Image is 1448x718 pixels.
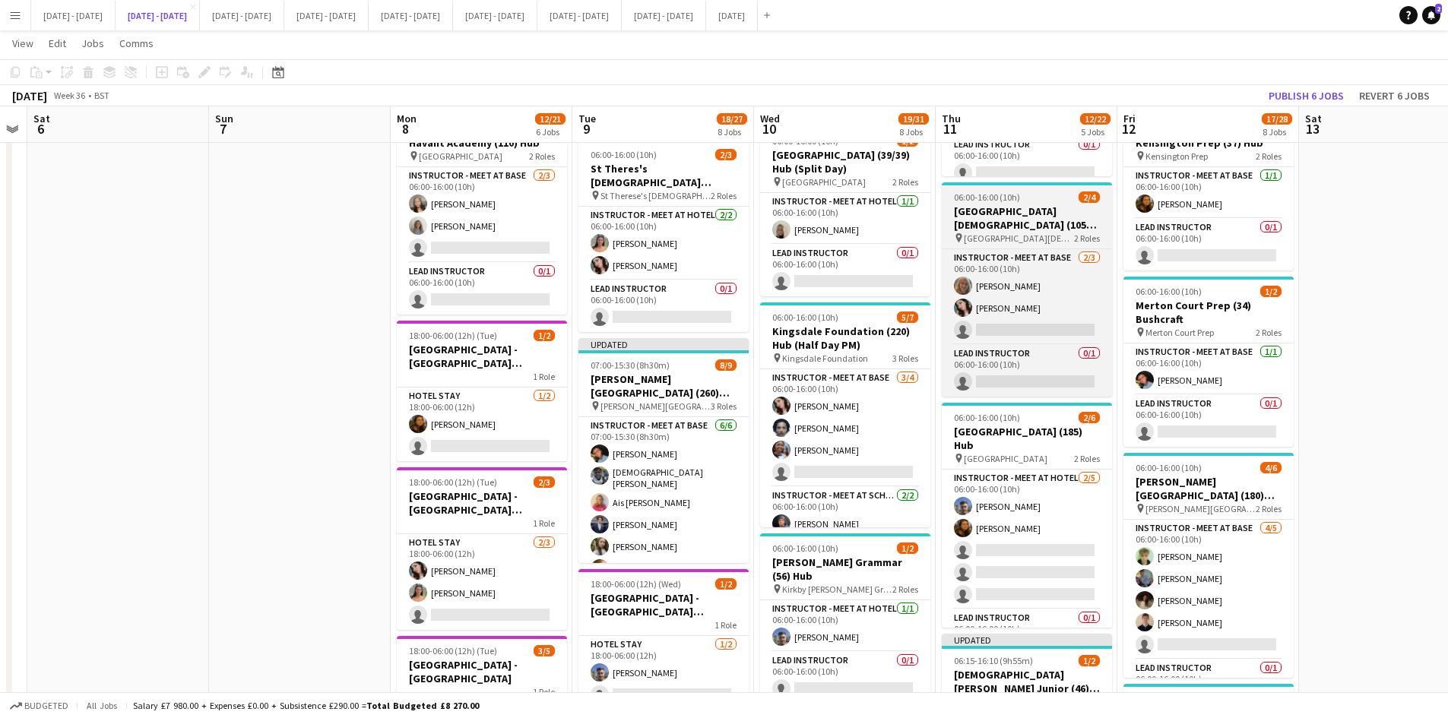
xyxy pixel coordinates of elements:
app-card-role: Instructor - Meet at Hotel2/206:00-16:00 (10h)[PERSON_NAME][PERSON_NAME] [578,207,749,280]
h3: [GEOGRAPHIC_DATA] (39/39) Hub (Split Day) [760,148,930,176]
span: 4/6 [1260,462,1282,473]
span: 1/2 [534,330,555,341]
div: [DATE] [12,88,47,103]
a: Jobs [75,33,110,53]
app-card-role: Lead Instructor0/106:00-16:00 (10h) [1123,659,1294,711]
app-card-role: Instructor - Meet at Hotel1/106:00-16:00 (10h)[PERSON_NAME] [760,193,930,245]
span: 07:00-15:30 (8h30m) [591,359,670,371]
span: Week 36 [50,90,88,101]
span: Sat [1305,112,1322,125]
span: 2 Roles [1256,503,1282,514]
span: 2/3 [715,149,737,160]
app-job-card: Updated07:00-15:30 (8h30m)8/9[PERSON_NAME][GEOGRAPHIC_DATA] (260) Hub [PERSON_NAME][GEOGRAPHIC_DA... [578,338,749,563]
app-job-card: Updated06:00-16:00 (10h)1/2[GEOGRAPHIC_DATA] (39/39) Hub (Split Day) [GEOGRAPHIC_DATA]2 RolesInst... [760,114,930,296]
div: 8 Jobs [1263,126,1291,138]
button: Publish 6 jobs [1263,86,1350,106]
app-card-role: Instructor - Meet at Base4/506:00-16:00 (10h)[PERSON_NAME][PERSON_NAME][PERSON_NAME][PERSON_NAME] [1123,520,1294,659]
app-job-card: 06:00-16:00 (10h)1/2[PERSON_NAME] Grammar (56) Hub Kirkby [PERSON_NAME] Grammar2 RolesInstructor ... [760,533,930,704]
span: 5/7 [897,312,918,323]
div: BST [94,90,109,101]
span: 2/4 [1079,191,1100,203]
span: 2 Roles [1074,232,1100,244]
app-card-role: Lead Instructor0/106:00-16:00 (10h) [578,280,749,332]
span: [GEOGRAPHIC_DATA] [782,176,866,188]
span: St Therese's [DEMOGRAPHIC_DATA] School [600,190,711,201]
div: Updated [942,634,1112,646]
span: 2/3 [534,476,555,488]
span: 06:00-16:00 (10h) [591,149,657,160]
app-job-card: 06:00-16:00 (10h)2/4Havant Academy (110) Hub [GEOGRAPHIC_DATA]2 RolesInstructor - Meet at Base2/3... [397,114,567,315]
h3: [PERSON_NAME] Grammar (56) Hub [760,555,930,583]
span: 18:00-06:00 (12h) (Wed) [591,578,681,590]
span: 2 Roles [1256,327,1282,338]
app-card-role: Lead Instructor0/106:00-16:00 (10h) [760,652,930,704]
button: [DATE] - [DATE] [116,1,200,30]
span: Budgeted [24,701,68,711]
button: [DATE] - [DATE] [284,1,369,30]
span: 18/27 [717,113,747,125]
span: 7 [213,120,233,138]
span: 2 Roles [1256,150,1282,162]
span: 13 [1303,120,1322,138]
span: Total Budgeted £8 270.00 [366,700,479,711]
span: 10 [758,120,780,138]
span: Sat [33,112,50,125]
span: Fri [1123,112,1136,125]
span: 1/2 [897,542,918,554]
div: 18:00-06:00 (12h) (Wed)1/2[GEOGRAPHIC_DATA] - [GEOGRAPHIC_DATA][PERSON_NAME]1 RoleHotel Stay1/218... [578,569,749,710]
a: 2 [1422,6,1440,24]
button: [DATE] [706,1,758,30]
span: 1/2 [1260,286,1282,297]
div: 18:00-06:00 (12h) (Tue)2/3[GEOGRAPHIC_DATA] - [GEOGRAPHIC_DATA][DEMOGRAPHIC_DATA]1 RoleHotel Stay... [397,467,567,630]
app-card-role: Lead Instructor0/106:00-16:00 (10h) [942,609,1112,661]
span: 1/2 [1079,655,1100,666]
span: Kensington Prep [1145,150,1208,162]
h3: [GEOGRAPHIC_DATA] - [GEOGRAPHIC_DATA] [GEOGRAPHIC_DATA] [397,343,567,370]
app-card-role: Instructor - Meet at Base2/306:00-16:00 (10h)[PERSON_NAME][PERSON_NAME] [397,167,567,263]
button: [DATE] - [DATE] [200,1,284,30]
span: [GEOGRAPHIC_DATA][DEMOGRAPHIC_DATA] [964,232,1074,244]
span: 2 Roles [711,190,737,201]
h3: [DEMOGRAPHIC_DATA] [PERSON_NAME] Junior (46) Mission Possible [942,668,1112,695]
span: Edit [49,36,66,50]
span: 8/9 [715,359,737,371]
a: Edit [43,33,72,53]
h3: Kingsdale Foundation (220) Hub (Half Day PM) [760,324,930,352]
div: 06:00-16:00 (10h)1/2Kensington Prep (37) Hub Kensington Prep2 RolesInstructor - Meet at Base1/106... [1123,114,1294,270]
button: Budgeted [8,697,71,714]
app-card-role: Instructor - Meet at Base6/607:00-15:30 (8h30m)[PERSON_NAME][DEMOGRAPHIC_DATA][PERSON_NAME]Ais [P... [578,417,749,584]
span: [GEOGRAPHIC_DATA] [964,453,1047,464]
app-card-role: Lead Instructor0/106:00-16:00 (10h) [942,136,1112,188]
span: 8 [394,120,417,138]
app-job-card: 06:00-16:00 (10h)2/3St Theres's [DEMOGRAPHIC_DATA] School (90/90) Mission Possible (Split Day) St... [578,140,749,332]
h3: [GEOGRAPHIC_DATA] - [GEOGRAPHIC_DATA] [397,658,567,685]
span: 17/28 [1262,113,1292,125]
span: 1/2 [715,578,737,590]
a: View [6,33,40,53]
span: Wed [760,112,780,125]
h3: [PERSON_NAME][GEOGRAPHIC_DATA] (180) Hub (Half Day AM) [1123,475,1294,502]
span: Jobs [81,36,104,50]
span: 18:00-06:00 (12h) (Tue) [409,645,497,656]
h3: St Theres's [DEMOGRAPHIC_DATA] School (90/90) Mission Possible (Split Day) [578,162,749,189]
span: Sun [215,112,233,125]
app-card-role: Instructor - Meet at Base3/406:00-16:00 (10h)[PERSON_NAME][PERSON_NAME][PERSON_NAME] [760,369,930,487]
app-card-role: Instructor - Meet at Hotel2/506:00-16:00 (10h)[PERSON_NAME][PERSON_NAME] [942,470,1112,609]
app-card-role: Hotel Stay2/318:00-06:00 (12h)[PERSON_NAME][PERSON_NAME] [397,534,567,630]
span: 18:00-06:00 (12h) (Tue) [409,476,497,488]
app-card-role: Instructor - Meet at Hotel1/106:00-16:00 (10h)[PERSON_NAME] [760,600,930,652]
app-card-role: Lead Instructor0/106:00-16:00 (10h) [1123,219,1294,270]
span: 06:00-16:00 (10h) [772,312,838,323]
span: Thu [942,112,961,125]
app-job-card: 06:00-16:00 (10h)5/7Kingsdale Foundation (220) Hub (Half Day PM) Kingsdale Foundation3 RolesInstr... [760,302,930,527]
button: Revert 6 jobs [1353,86,1436,106]
app-card-role: Instructor - Meet at Base1/106:00-16:00 (10h)[PERSON_NAME] [1123,167,1294,219]
app-card-role: Lead Instructor0/106:00-16:00 (10h) [1123,395,1294,447]
span: 06:00-16:00 (10h) [1136,286,1202,297]
span: 11 [939,120,961,138]
span: 3/5 [534,645,555,656]
app-card-role: Hotel Stay1/218:00-06:00 (12h)[PERSON_NAME] [578,636,749,710]
span: 3 Roles [711,400,737,412]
